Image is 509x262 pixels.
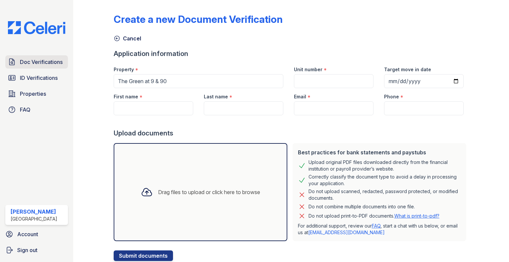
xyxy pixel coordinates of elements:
label: Email [294,93,306,100]
div: Upload original PDF files downloaded directly from the financial institution or payroll provider’... [309,159,461,172]
div: Best practices for bank statements and paystubs [298,148,461,156]
label: Phone [384,93,399,100]
label: Unit number [294,66,322,73]
div: Do not combine multiple documents into one file. [309,203,415,211]
a: ID Verifications [5,71,68,84]
p: For additional support, review our , start a chat with us below, or email us at [298,223,461,236]
span: ID Verifications [20,74,58,82]
a: [EMAIL_ADDRESS][DOMAIN_NAME] [308,230,385,235]
a: What is print-to-pdf? [394,213,439,219]
label: Last name [204,93,228,100]
a: FAQ [5,103,68,116]
div: Application information [114,49,469,58]
div: Correctly classify the document type to avoid a delay in processing your application. [309,174,461,187]
a: Properties [5,87,68,100]
span: Account [17,230,38,238]
div: Create a new Document Verification [114,13,283,25]
img: CE_Logo_Blue-a8612792a0a2168367f1c8372b55b34899dd931a85d93a1a3d3e32e68fde9ad4.png [3,21,71,34]
div: [GEOGRAPHIC_DATA] [11,216,57,222]
button: Submit documents [114,250,173,261]
span: Sign out [17,246,37,254]
div: Do not upload scanned, redacted, password protected, or modified documents. [309,188,461,201]
a: Sign out [3,243,71,257]
div: Drag files to upload or click here to browse [158,188,260,196]
a: Doc Verifications [5,55,68,69]
label: Target move in date [384,66,431,73]
span: Properties [20,90,46,98]
p: Do not upload print-to-PDF documents. [309,213,439,219]
a: Cancel [114,34,141,42]
label: Property [114,66,134,73]
div: Upload documents [114,129,469,138]
div: [PERSON_NAME] [11,208,57,216]
a: FAQ [372,223,380,229]
span: FAQ [20,106,30,114]
label: First name [114,93,138,100]
a: Account [3,228,71,241]
span: Doc Verifications [20,58,63,66]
